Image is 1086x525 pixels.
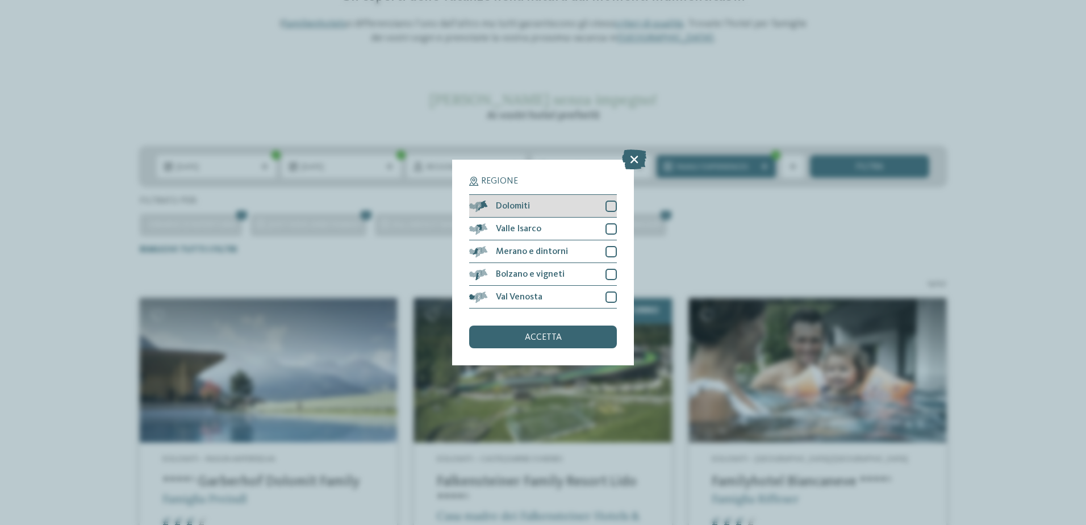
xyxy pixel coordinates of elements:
span: accetta [525,333,562,342]
span: Bolzano e vigneti [496,270,565,279]
span: Regione [481,177,518,186]
span: Merano e dintorni [496,247,568,256]
span: Val Venosta [496,293,542,302]
span: Valle Isarco [496,224,541,234]
span: Dolomiti [496,202,530,211]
